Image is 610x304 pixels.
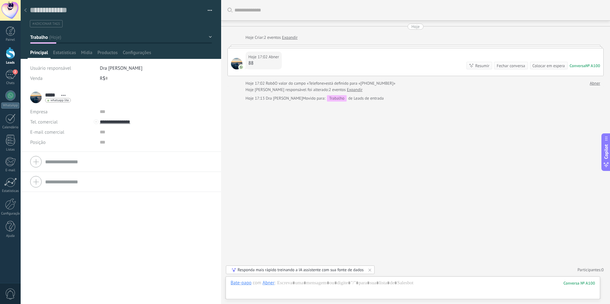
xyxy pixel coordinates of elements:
span: 2 eventos [264,34,281,41]
span: #adicionar tags [32,22,60,26]
div: Listas [1,148,20,152]
span: Venda [30,75,43,81]
div: Hoje 17:02 [248,54,269,60]
span: Productos [98,50,118,59]
span: Configurações [123,50,151,59]
div: Ajuda [1,234,20,238]
div: Resumir [475,63,490,69]
div: Venda [30,73,95,83]
div: R$ [100,73,212,83]
span: Mídia [81,50,92,59]
div: 100 [564,280,595,286]
span: Movido para: [303,95,325,102]
div: Usuário responsável [30,63,95,73]
div: Painel [1,38,20,42]
button: Tel. comercial [30,117,58,127]
span: Estatísticas [53,50,76,59]
a: Abner [590,80,600,87]
div: Fechar conversa [497,63,525,69]
div: Responda mais rápido treinando a IA assistente com sua fonte de dados [238,267,364,272]
div: Estatísticas [1,189,20,193]
div: Colocar em espera [532,63,565,69]
span: O valor do campo «Telefone» [274,80,326,87]
div: E-mail [1,168,20,173]
div: Hoje 17:13 [246,95,266,102]
div: Abner [262,280,274,286]
div: Posição [30,137,95,147]
span: : [274,280,275,286]
span: Dra [PERSON_NAME] [100,65,142,71]
span: whatsapp lite [51,99,69,102]
span: Usuário responsável [30,65,71,71]
span: Dra Adriana Lucena [266,95,302,101]
a: Expandir [282,34,297,41]
div: Leads [1,61,20,65]
div: [PERSON_NAME] responsável foi alterado: [246,87,363,93]
span: 2 [13,69,18,74]
span: Copilot [603,144,609,159]
span: Abner [268,54,279,60]
div: Hoje [411,24,420,30]
button: E-mail comercial [30,127,64,137]
a: Participantes:0 [578,267,604,272]
div: Trabalho [327,95,347,102]
span: Principal [30,50,48,59]
div: de Leads de entrada [303,95,384,102]
div: Calendário [1,125,20,130]
span: 2 eventos [329,87,346,93]
span: Robô [266,81,274,86]
img: com.amocrm.amocrmwa.svg [239,65,243,69]
span: está definido para «[PHONE_NUMBER]» [326,80,395,87]
a: Expandir [347,87,363,93]
div: 88 [248,60,279,67]
span: Abner [231,58,242,69]
span: Posição [30,140,45,145]
div: Hoje [246,34,255,41]
div: Criar: [246,34,298,41]
div: № A100 [586,63,600,68]
div: Conversa [570,63,586,68]
span: Tel. comercial [30,119,58,125]
span: E-mail comercial [30,129,64,135]
div: Hoje [246,87,255,93]
div: Configurações [1,212,20,216]
div: WhatsApp [1,103,19,109]
div: Empresa [30,107,95,117]
div: Hoje 17:02 [246,80,266,87]
span: com [253,280,261,286]
div: Chats [1,81,20,85]
span: 0 [601,267,604,272]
